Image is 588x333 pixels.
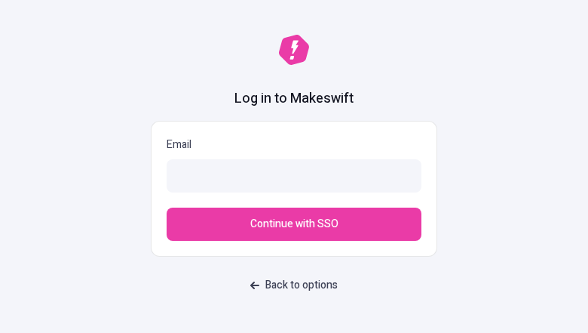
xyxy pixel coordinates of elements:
button: Continue with SSO [167,208,421,241]
input: Email [167,159,421,193]
a: Back to options [241,272,347,299]
p: Email [167,137,421,153]
span: Continue with SSO [250,216,338,233]
h1: Log in to Makeswift [234,89,354,109]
